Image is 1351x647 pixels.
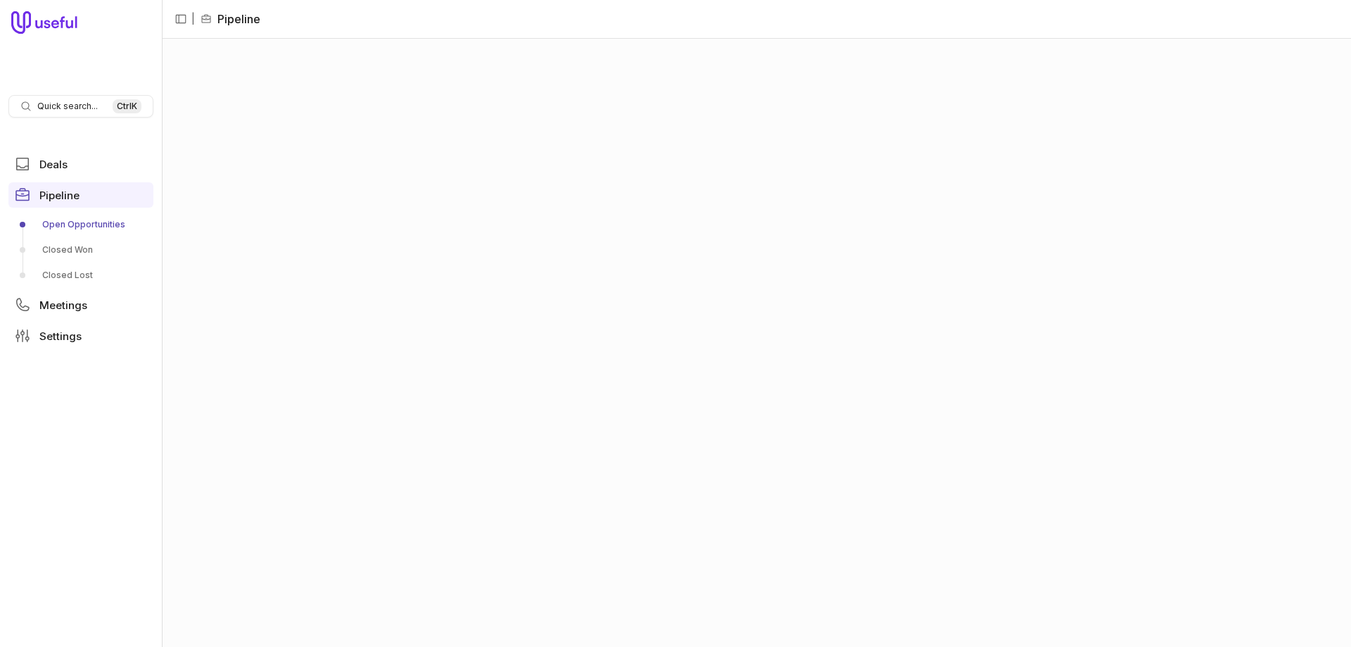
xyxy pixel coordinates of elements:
span: Deals [39,159,68,170]
div: Pipeline submenu [8,213,153,287]
a: Closed Lost [8,264,153,287]
span: Pipeline [39,190,80,201]
span: | [191,11,195,27]
span: Settings [39,331,82,341]
a: Pipeline [8,182,153,208]
a: Open Opportunities [8,213,153,236]
a: Deals [8,151,153,177]
a: Meetings [8,292,153,318]
a: Settings [8,323,153,348]
span: Quick search... [37,101,98,112]
li: Pipeline [201,11,260,27]
a: Closed Won [8,239,153,261]
button: Collapse sidebar [170,8,191,30]
kbd: Ctrl K [113,99,141,113]
span: Meetings [39,300,87,310]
